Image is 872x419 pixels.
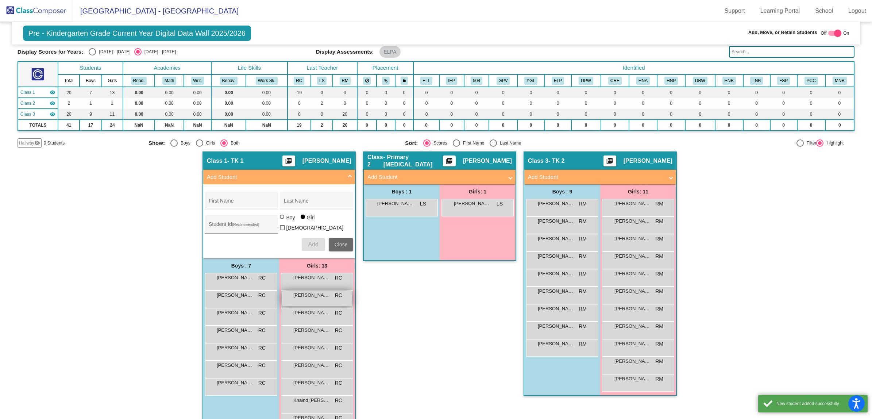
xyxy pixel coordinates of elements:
span: [PERSON_NAME] [538,288,574,295]
td: 24 [102,120,123,131]
th: Keep away students [357,74,377,87]
td: 0 [825,109,854,120]
span: RM [579,253,587,260]
th: Does Best With [685,74,715,87]
td: 0.00 [123,87,155,98]
td: 0 [333,98,357,109]
td: 0 [685,87,715,98]
button: HNP [664,77,678,85]
span: [PERSON_NAME] [463,157,512,165]
span: [PERSON_NAME] [538,270,574,277]
th: Low Needs Behavior [743,74,770,87]
th: Academics [123,62,212,74]
span: [PERSON_NAME] [538,235,574,242]
th: Previous Combo Class [797,74,825,87]
td: 0 [825,87,854,98]
span: [PERSON_NAME] [538,218,574,225]
span: - TK 1 [227,157,243,165]
td: 0 [797,87,825,98]
td: 0 [333,87,357,98]
span: [PERSON_NAME] [377,200,414,207]
span: - Primary [MEDICAL_DATA] [383,154,443,168]
span: [PERSON_NAME] [293,309,330,316]
td: 0 [377,120,395,131]
td: 0.00 [184,98,212,109]
th: English Language Learner [413,74,439,87]
span: [PERSON_NAME] [293,292,330,299]
th: Good Parent Volunteer [489,74,517,87]
span: RM [655,218,663,225]
mat-radio-group: Select an option [405,139,656,147]
button: Close [329,238,354,251]
div: Girls: 11 [600,184,676,199]
td: 0 [439,98,464,109]
th: Placement [357,62,413,74]
td: 0 [629,120,657,131]
button: GPV [497,77,510,85]
span: Display Scores for Years: [18,49,84,55]
span: Close [335,242,348,247]
td: 0 [489,109,517,120]
td: 0.00 [184,109,212,120]
div: Add Student [203,184,355,258]
span: [PERSON_NAME] [538,253,574,260]
td: 0 [464,98,489,109]
th: Don't put with [571,74,601,87]
td: 0 [517,120,545,131]
span: [PERSON_NAME] [538,200,574,207]
div: Boys : 1 [364,184,440,199]
td: 0 [464,109,489,120]
td: 20 [58,87,80,98]
td: 0 [439,120,464,131]
td: 0 [743,87,770,98]
button: LNB [750,77,763,85]
span: [PERSON_NAME] [454,200,490,207]
button: ELP [552,77,564,85]
button: Math [162,77,176,85]
td: 0 [439,87,464,98]
td: 0 [489,98,517,109]
td: 0 [464,87,489,98]
td: 0 [545,87,571,98]
td: 2 [58,98,80,109]
span: Pre - Kindergarten Grade Current Year Digital Data Wall 2025/2026 [23,26,251,41]
td: 0 [517,98,545,109]
button: IEP [446,77,457,85]
td: NaN [211,120,246,131]
th: Renee Culp [288,74,311,87]
td: 0 [715,87,743,98]
td: 0 [545,120,571,131]
td: 0 [657,98,685,109]
td: Rosario Morales - TK 2 [18,109,58,120]
span: [PERSON_NAME] Villas [614,218,651,225]
td: 0.00 [123,109,155,120]
td: 11 [102,109,123,120]
td: 13 [102,87,123,98]
mat-panel-title: Add Student [207,173,343,181]
td: 0 [657,87,685,98]
td: 9 [80,109,102,120]
mat-icon: picture_as_pdf [284,157,293,168]
mat-icon: visibility_off [34,140,40,146]
td: 0.00 [123,98,155,109]
span: [PERSON_NAME] [614,288,651,295]
td: 1 [102,98,123,109]
th: Life Skills [211,62,287,74]
span: [PERSON_NAME] [624,157,672,165]
button: DPW [579,77,593,85]
td: 0 [439,109,464,120]
mat-panel-title: Add Student [528,173,664,181]
td: 0 [395,87,413,98]
input: Last Name [284,201,350,207]
span: LS [420,200,426,208]
td: 20 [333,120,357,131]
mat-icon: picture_as_pdf [445,157,454,168]
th: Boys [80,74,102,87]
th: Keep with students [377,74,395,87]
span: [PERSON_NAME] [614,253,651,260]
td: 0 [545,109,571,120]
button: PCC [805,77,818,85]
th: Students [58,62,123,74]
span: Class 3 [20,111,35,118]
div: Boys : 9 [524,184,600,199]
